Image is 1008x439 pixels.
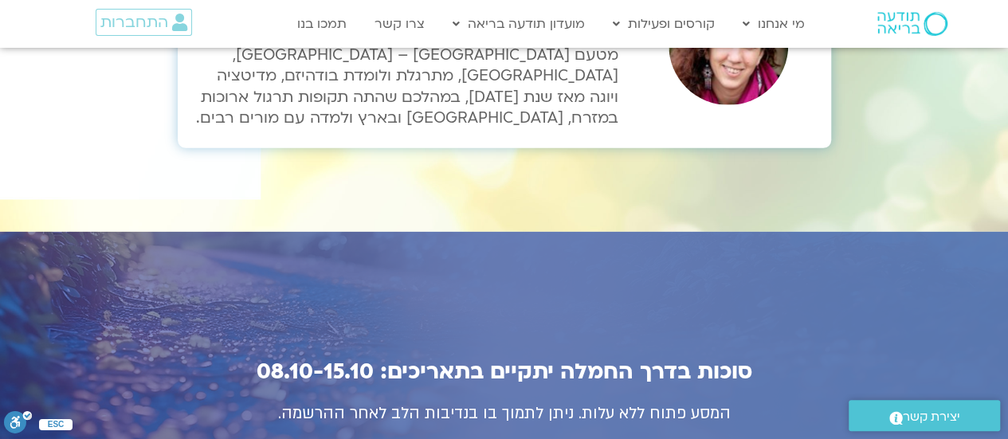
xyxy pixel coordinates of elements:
a: תמכו בנו [289,9,355,39]
p: המסע פתוח ללא עלות. ניתן לתמוך בו בנדיבות הלב לאחר ההרשמה. [154,400,855,428]
a: מועדון תודעה בריאה [445,9,593,39]
span: התחברות [100,14,168,31]
a: צרו קשר [367,9,433,39]
span: יצירת קשר [903,406,960,428]
a: קורסים ופעילות [605,9,723,39]
a: מי אנחנו [735,9,813,39]
a: התחברות [96,9,192,36]
img: תודעה בריאה [877,12,947,36]
h2: סוכות בדרך החמלה יתקיים בתאריכים: 08.10-15.10 [154,359,855,384]
a: יצירת קשר [849,400,1000,431]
